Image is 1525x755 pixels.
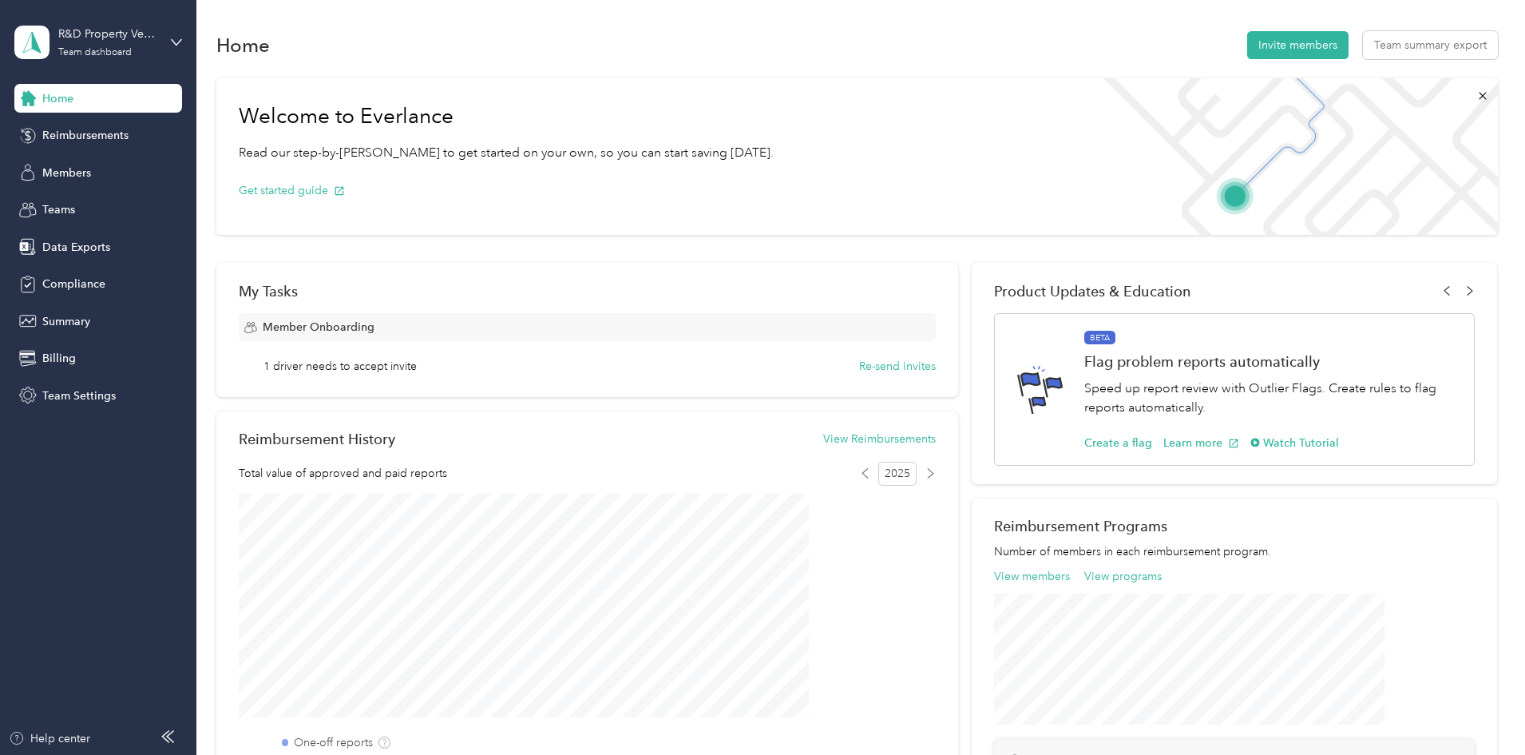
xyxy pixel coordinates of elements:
h1: Welcome to Everlance [239,104,774,129]
span: Reimbursements [42,127,129,144]
span: BETA [1084,331,1115,345]
span: Members [42,165,91,181]
button: View members [994,568,1070,585]
p: Number of members in each reimbursement program. [994,543,1475,560]
h1: Home [216,37,270,54]
span: Data Exports [42,239,110,256]
div: R&D Property Ventures [58,26,158,42]
button: Get started guide [239,182,345,199]
button: Team summary export [1363,31,1498,59]
button: View Reimbursements [823,431,936,447]
div: Team dashboard [58,48,132,58]
span: Billing [42,350,76,367]
span: 2025 [878,462,917,486]
span: Teams [42,201,75,218]
span: Summary [42,313,90,330]
label: One-off reports [294,734,373,751]
button: Invite members [1247,31,1349,59]
span: Compliance [42,276,105,292]
iframe: Everlance-gr Chat Button Frame [1436,666,1525,755]
div: My Tasks [239,283,936,300]
h2: Reimbursement Programs [994,518,1475,534]
button: Re-send invites [859,358,936,375]
h2: Reimbursement History [239,431,395,447]
p: Speed up report review with Outlier Flags. Create rules to flag reports automatically. [1084,379,1457,418]
img: Welcome to everlance [1087,78,1497,235]
span: Product Updates & Education [994,283,1191,300]
button: View programs [1084,568,1162,585]
button: Create a flag [1084,435,1152,451]
p: Read our step-by-[PERSON_NAME] to get started on your own, so you can start saving [DATE]. [239,143,774,163]
span: Total value of approved and paid reports [239,465,447,482]
span: Team Settings [42,387,116,404]
h1: Flag problem reports automatically [1084,353,1457,370]
button: Help center [9,730,90,747]
span: 1 driver needs to accept invite [263,358,417,375]
button: Learn more [1163,435,1239,451]
span: Home [42,90,73,107]
span: Member Onboarding [263,319,374,336]
button: Watch Tutorial [1250,435,1339,451]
